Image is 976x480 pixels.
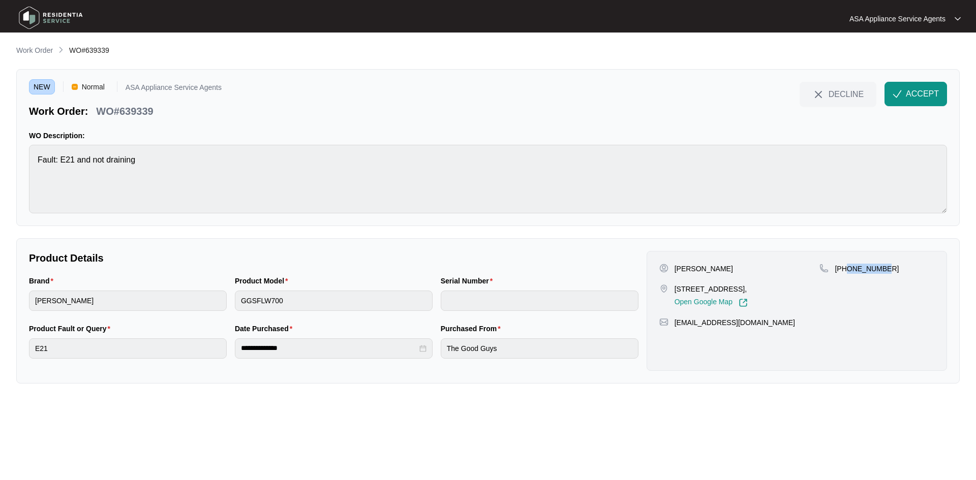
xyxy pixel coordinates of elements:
[819,264,829,273] img: map-pin
[955,16,961,21] img: dropdown arrow
[675,284,748,294] p: [STREET_ADDRESS],
[835,264,899,274] p: [PHONE_NUMBER]
[441,338,638,359] input: Purchased From
[812,88,825,101] img: close-Icon
[241,343,417,354] input: Date Purchased
[441,276,497,286] label: Serial Number
[893,89,902,99] img: check-Icon
[441,291,638,311] input: Serial Number
[29,338,227,359] input: Product Fault or Query
[29,104,88,118] p: Work Order:
[675,317,795,328] p: [EMAIL_ADDRESS][DOMAIN_NAME]
[659,264,668,273] img: user-pin
[15,3,86,33] img: residentia service logo
[829,88,864,100] span: DECLINE
[29,145,947,213] textarea: Fault: E21 and not draining
[29,291,227,311] input: Brand
[849,14,945,24] p: ASA Appliance Service Agents
[29,251,638,265] p: Product Details
[884,82,947,106] button: check-IconACCEPT
[659,284,668,293] img: map-pin
[29,324,114,334] label: Product Fault or Query
[906,88,939,100] span: ACCEPT
[235,276,292,286] label: Product Model
[14,45,55,56] a: Work Order
[441,324,505,334] label: Purchased From
[659,317,668,327] img: map-pin
[96,104,153,118] p: WO#639339
[800,82,876,106] button: close-IconDECLINE
[675,298,748,307] a: Open Google Map
[235,324,296,334] label: Date Purchased
[29,79,55,94] span: NEW
[739,298,748,307] img: Link-External
[57,46,65,54] img: chevron-right
[69,46,109,54] span: WO#639339
[16,45,53,55] p: Work Order
[675,264,733,274] p: [PERSON_NAME]
[78,79,109,94] span: Normal
[235,291,433,311] input: Product Model
[72,84,78,90] img: Vercel Logo
[29,131,947,141] p: WO Description:
[29,276,57,286] label: Brand
[126,84,222,94] p: ASA Appliance Service Agents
